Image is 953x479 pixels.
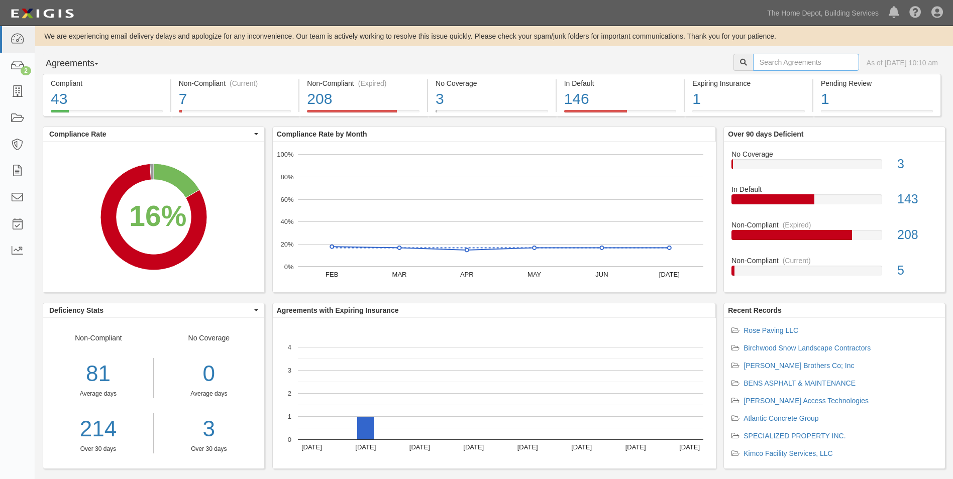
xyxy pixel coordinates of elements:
[277,130,367,138] b: Compliance Rate by Month
[43,127,264,141] button: Compliance Rate
[428,110,556,118] a: No Coverage3
[307,88,419,110] div: 208
[692,88,805,110] div: 1
[288,343,291,351] text: 4
[161,445,257,453] div: Over 30 days
[43,110,170,118] a: Compliant43
[288,367,291,374] text: 3
[731,149,937,185] a: No Coverage3
[724,220,945,230] div: Non-Compliant
[744,344,871,352] a: Birchwood Snow Landscape Contractors
[161,358,257,390] div: 0
[273,318,716,468] svg: A chart.
[392,271,406,278] text: MAR
[43,333,154,453] div: Non-Compliant
[753,54,859,71] input: Search Agreements
[299,110,427,118] a: Non-Compliant(Expired)208
[731,184,937,220] a: In Default143
[595,271,608,278] text: JUN
[49,129,252,139] span: Compliance Rate
[744,449,832,457] a: Kimco Facility Services, LLC
[724,149,945,159] div: No Coverage
[277,151,294,158] text: 100%
[564,88,677,110] div: 146
[35,31,953,41] div: We are experiencing email delivery delays and apologize for any inconvenience. Our team is active...
[557,110,684,118] a: In Default146
[301,443,322,451] text: [DATE]
[280,195,293,203] text: 60%
[821,88,933,110] div: 1
[728,306,782,314] b: Recent Records
[436,78,548,88] div: No Coverage
[564,78,677,88] div: In Default
[307,78,419,88] div: Non-Compliant (Expired)
[625,443,646,451] text: [DATE]
[284,263,293,271] text: 0%
[731,256,937,284] a: Non-Compliant(Current)5
[460,271,474,278] text: APR
[280,218,293,225] text: 40%
[890,262,945,280] div: 5
[744,432,845,440] a: SPECIALIZED PROPERTY INC.
[463,443,484,451] text: [DATE]
[409,443,430,451] text: [DATE]
[154,333,264,453] div: No Coverage
[43,413,153,445] a: 214
[230,78,258,88] div: (Current)
[813,110,941,118] a: Pending Review1
[280,173,293,181] text: 80%
[43,445,153,453] div: Over 30 days
[724,184,945,194] div: In Default
[659,271,680,278] text: [DATE]
[724,256,945,266] div: Non-Compliant
[890,226,945,244] div: 208
[171,110,299,118] a: Non-Compliant(Current)7
[43,142,264,292] svg: A chart.
[744,362,854,370] a: [PERSON_NAME] Brothers Co; Inc
[783,220,811,230] div: (Expired)
[867,58,938,68] div: As of [DATE] 10:10 am
[43,390,153,398] div: Average days
[783,256,811,266] div: (Current)
[358,78,387,88] div: (Expired)
[179,78,291,88] div: Non-Compliant (Current)
[288,413,291,420] text: 1
[43,54,118,74] button: Agreements
[273,142,716,292] svg: A chart.
[744,414,818,422] a: Atlantic Concrete Group
[744,326,798,334] a: Rose Paving LLC
[51,88,163,110] div: 43
[679,443,700,451] text: [DATE]
[685,110,812,118] a: Expiring Insurance1
[731,220,937,256] a: Non-Compliant(Expired)208
[762,3,884,23] a: The Home Depot, Building Services
[277,306,399,314] b: Agreements with Expiring Insurance
[43,358,153,390] div: 81
[51,78,163,88] div: Compliant
[909,7,921,19] i: Help Center - Complianz
[890,190,945,208] div: 143
[517,443,538,451] text: [DATE]
[129,196,186,236] div: 16%
[355,443,376,451] text: [DATE]
[8,5,77,23] img: logo-5460c22ac91f19d4615b14bd174203de0afe785f0fc80cf4dbbc73dc1793850b.png
[161,390,257,398] div: Average days
[161,413,257,445] a: 3
[21,66,31,75] div: 2
[43,303,264,317] button: Deficiency Stats
[49,305,252,315] span: Deficiency Stats
[280,241,293,248] text: 20%
[744,379,856,387] a: BENS ASPHALT & MAINTENANCE
[890,155,945,173] div: 3
[179,88,291,110] div: 7
[692,78,805,88] div: Expiring Insurance
[436,88,548,110] div: 3
[288,436,291,443] text: 0
[326,271,338,278] text: FEB
[821,78,933,88] div: Pending Review
[744,397,869,405] a: [PERSON_NAME] Access Technologies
